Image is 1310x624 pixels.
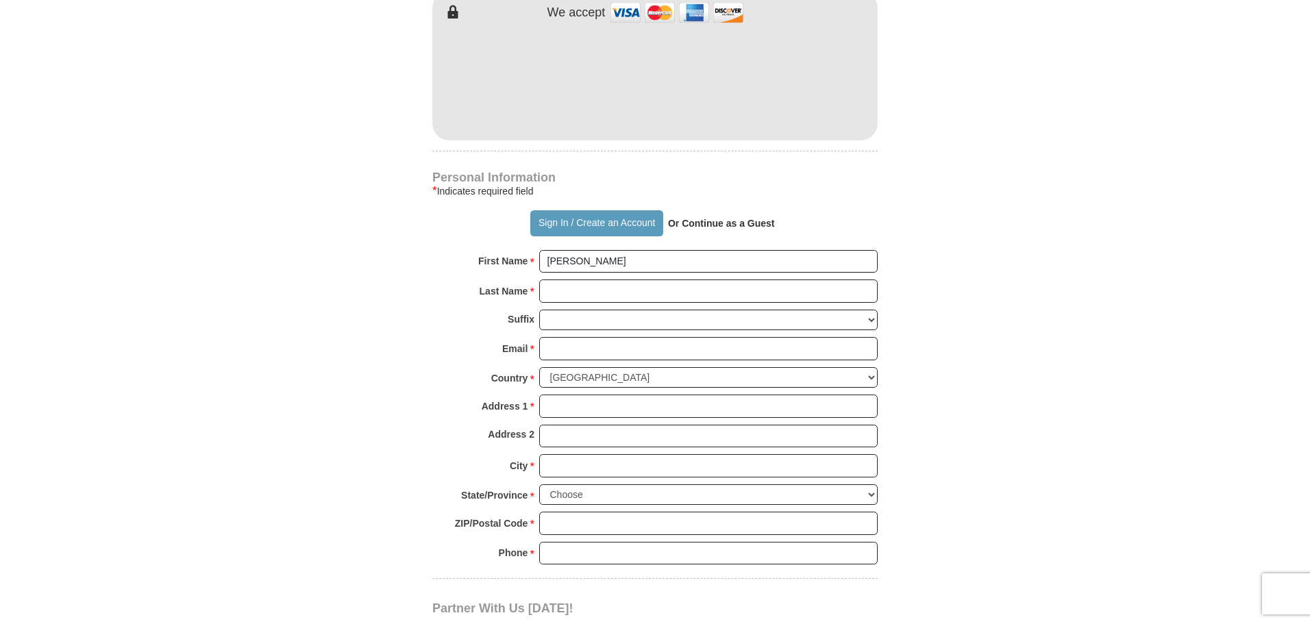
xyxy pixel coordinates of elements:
[530,210,663,236] button: Sign In / Create an Account
[668,218,775,229] strong: Or Continue as a Guest
[491,369,528,388] strong: Country
[432,183,878,199] div: Indicates required field
[499,543,528,562] strong: Phone
[488,425,534,444] strong: Address 2
[432,172,878,183] h4: Personal Information
[455,514,528,533] strong: ZIP/Postal Code
[461,486,528,505] strong: State/Province
[482,397,528,416] strong: Address 1
[508,310,534,329] strong: Suffix
[478,251,528,271] strong: First Name
[432,601,573,615] span: Partner With Us [DATE]!
[502,339,528,358] strong: Email
[547,5,606,21] h4: We accept
[510,456,528,475] strong: City
[480,282,528,301] strong: Last Name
